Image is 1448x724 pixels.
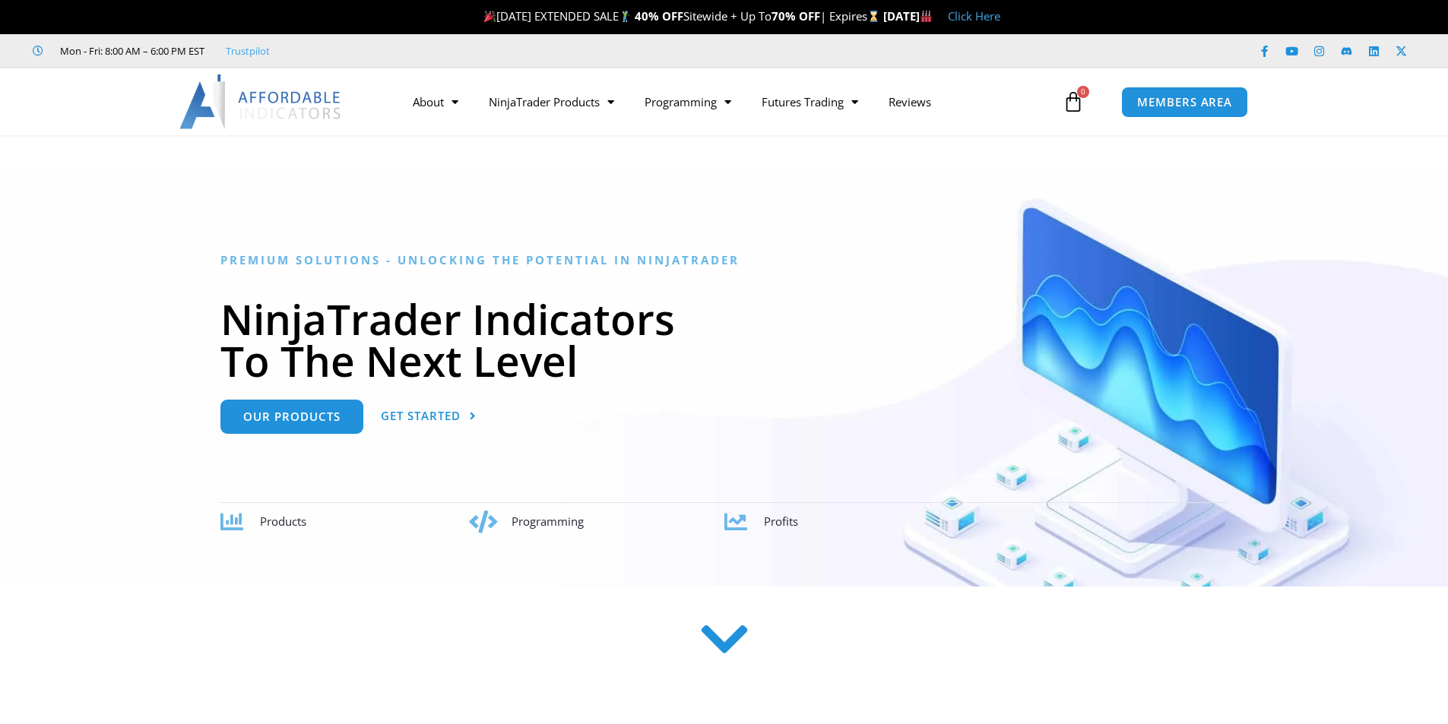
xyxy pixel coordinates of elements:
a: Reviews [873,84,946,119]
a: About [398,84,474,119]
span: MEMBERS AREA [1137,96,1232,108]
a: Click Here [948,8,1000,24]
span: 0 [1077,86,1089,98]
nav: Menu [398,84,1059,119]
span: Our Products [243,411,341,422]
span: Mon - Fri: 8:00 AM – 6:00 PM EST [56,42,204,60]
a: Get Started [381,400,477,434]
strong: [DATE] [883,8,933,24]
a: Our Products [220,400,363,434]
a: Futures Trading [746,84,873,119]
img: LogoAI | Affordable Indicators – NinjaTrader [179,74,343,129]
img: 🏌️‍♂️ [619,11,631,22]
strong: 40% OFF [635,8,683,24]
span: Profits [764,514,798,529]
img: 🏭 [920,11,932,22]
h6: Premium Solutions - Unlocking the Potential in NinjaTrader [220,253,1228,267]
a: Programming [629,84,746,119]
h1: NinjaTrader Indicators To The Next Level [220,298,1228,381]
span: Products [260,514,306,529]
span: Programming [512,514,584,529]
a: MEMBERS AREA [1121,87,1248,118]
span: [DATE] EXTENDED SALE Sitewide + Up To | Expires [480,8,883,24]
a: Trustpilot [226,42,270,60]
img: ⌛ [868,11,879,22]
strong: 70% OFF [772,8,820,24]
img: 🎉 [484,11,496,22]
a: 0 [1040,80,1107,124]
a: NinjaTrader Products [474,84,629,119]
span: Get Started [381,410,461,422]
